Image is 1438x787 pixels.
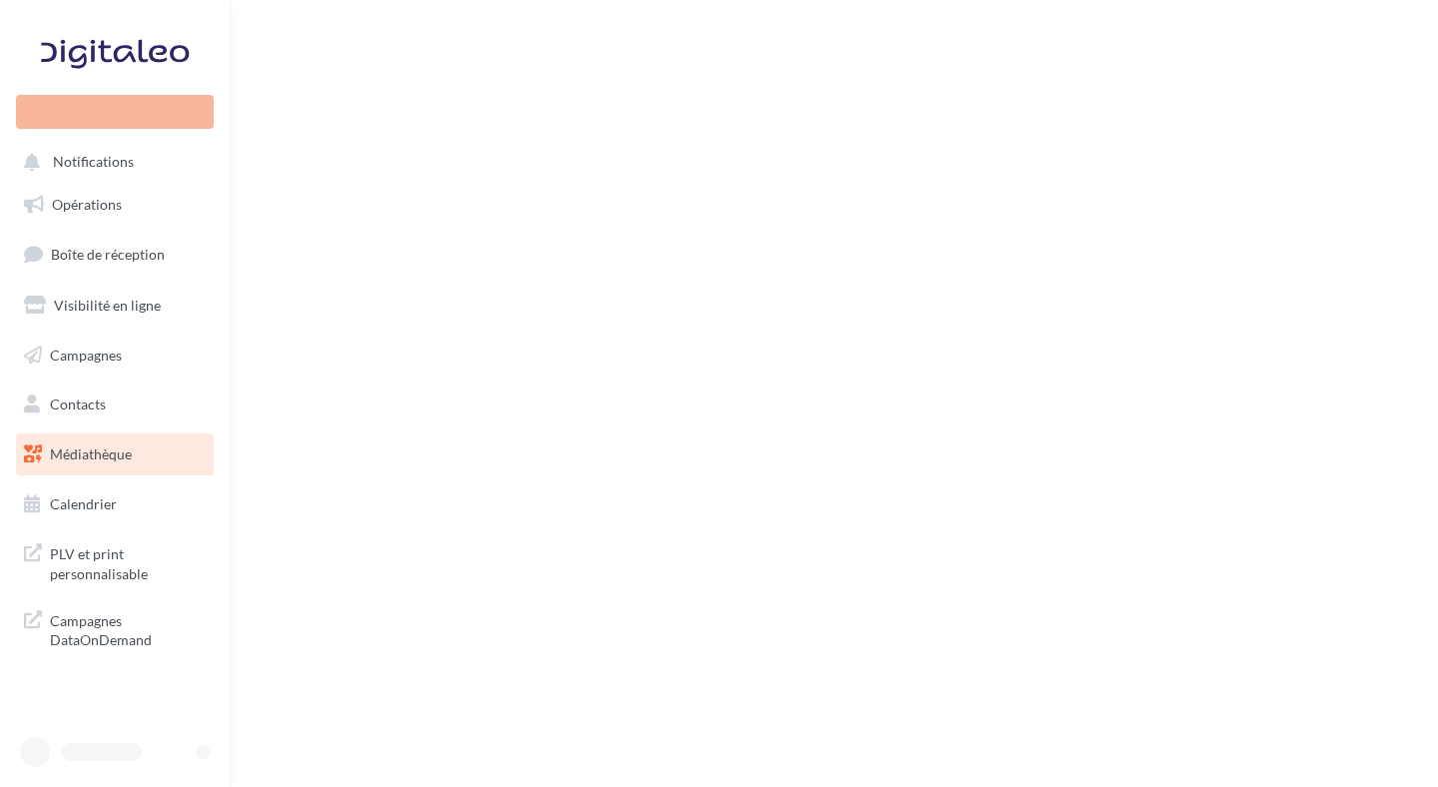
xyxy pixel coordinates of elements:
[12,233,218,276] a: Boîte de réception
[12,384,218,425] a: Contacts
[50,495,117,512] span: Calendrier
[16,95,214,129] div: Nouvelle campagne
[52,196,122,213] span: Opérations
[12,335,218,377] a: Campagnes
[50,346,122,363] span: Campagnes
[12,285,218,327] a: Visibilité en ligne
[53,154,134,171] span: Notifications
[50,540,206,583] span: PLV et print personnalisable
[12,433,218,475] a: Médiathèque
[50,395,106,412] span: Contacts
[54,297,161,314] span: Visibilité en ligne
[12,184,218,226] a: Opérations
[50,445,132,462] span: Médiathèque
[12,599,218,658] a: Campagnes DataOnDemand
[50,607,206,650] span: Campagnes DataOnDemand
[12,532,218,591] a: PLV et print personnalisable
[12,483,218,525] a: Calendrier
[51,246,165,263] span: Boîte de réception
